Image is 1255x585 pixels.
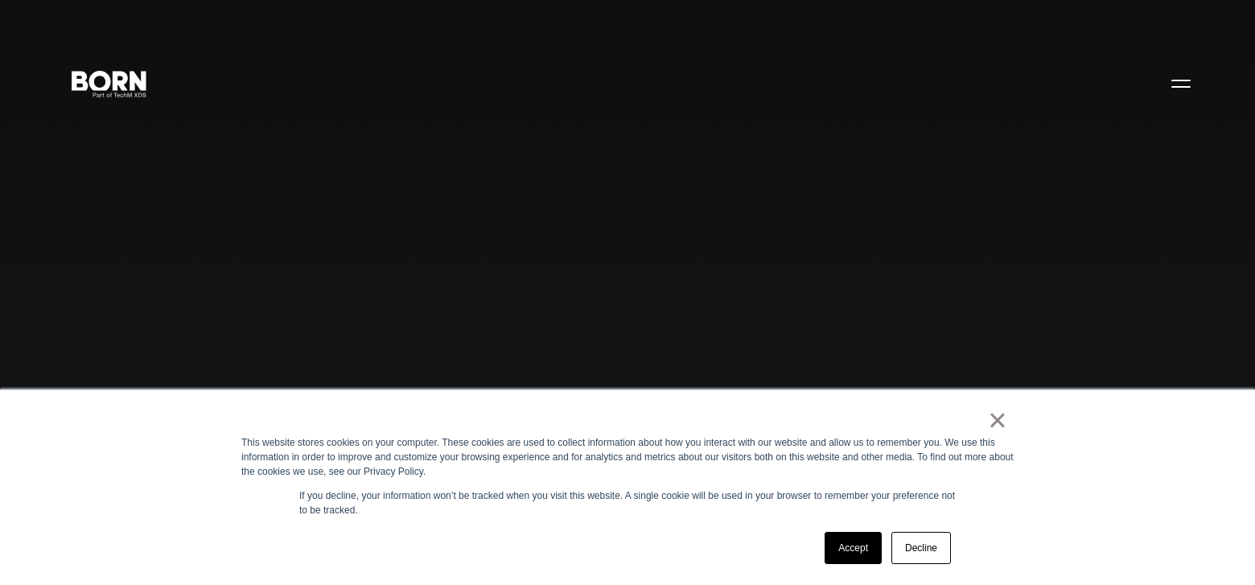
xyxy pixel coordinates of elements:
a: Decline [891,532,951,564]
p: If you decline, your information won’t be tracked when you visit this website. A single cookie wi... [299,488,956,517]
button: Open [1162,66,1200,100]
a: × [988,413,1007,427]
a: Accept [825,532,882,564]
div: This website stores cookies on your computer. These cookies are used to collect information about... [241,435,1014,479]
